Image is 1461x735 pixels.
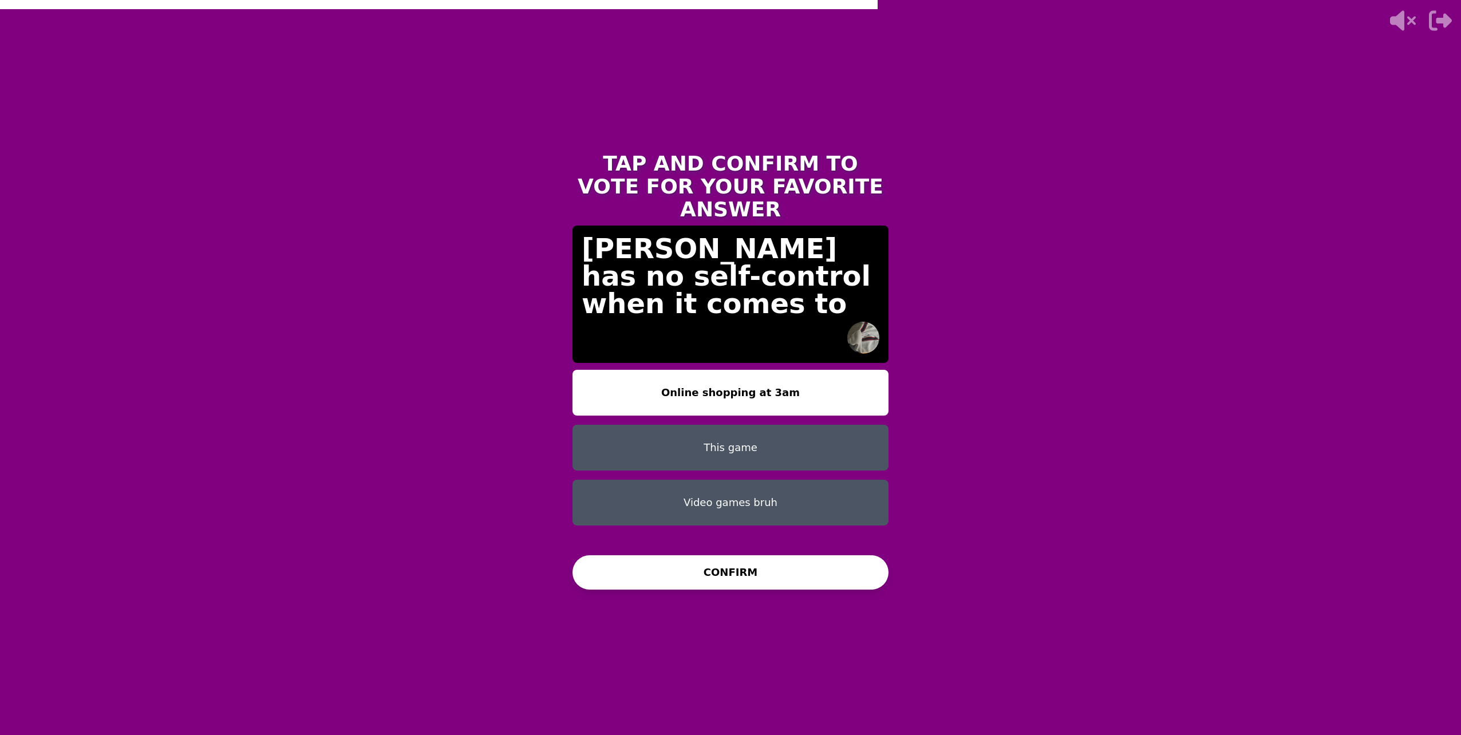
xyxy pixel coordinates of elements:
[572,480,889,525] button: Video games bruh
[847,322,879,354] img: hot seat user avatar
[572,370,889,416] button: Online shopping at 3am
[582,235,879,317] p: [PERSON_NAME] has no self-control when it comes to
[572,555,889,590] button: CONFIRM
[572,425,889,471] button: This game
[572,152,889,221] h1: TAP AND CONFIRM TO VOTE FOR YOUR FAVORITE ANSWER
